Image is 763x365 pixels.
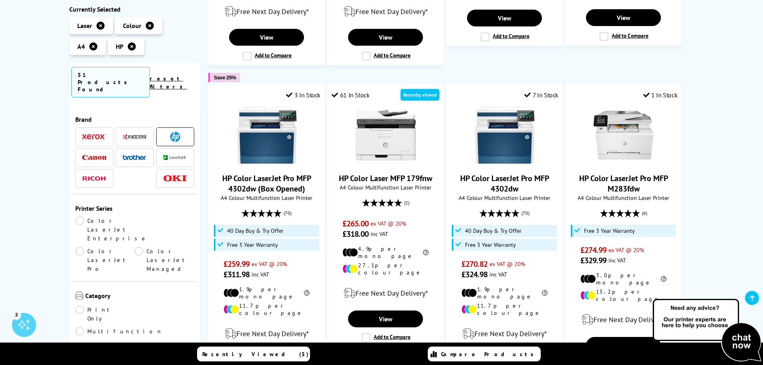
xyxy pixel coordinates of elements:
span: 40 Day Buy & Try Offer [227,228,284,234]
span: A4 Colour Multifunction Laser Printer [213,194,320,202]
a: HP [163,132,187,142]
span: £259.99 [223,259,250,269]
span: (2) [404,195,409,210]
img: HP Color LaserJet Pro MFP M283fdw [594,105,654,165]
label: Add to Compare [362,52,411,60]
a: Print Only [75,305,135,323]
span: £324.98 [461,269,487,280]
span: Free 3 Year Warranty [584,228,635,234]
span: Category [85,292,195,301]
img: HP [170,132,180,142]
li: 11.7p per colour page [461,302,548,317]
div: Currently Selected [69,5,201,13]
span: Free 3 Year Warranty [465,242,516,248]
span: £274.99 [580,245,606,255]
span: £270.82 [461,259,487,269]
img: HP Color LaserJet Pro MFP 4302dw (Box Opened) [237,105,297,165]
a: Brother [123,153,147,163]
img: Kyocera [123,134,147,140]
a: Multifunction [75,327,163,336]
span: £311.98 [223,269,250,280]
li: 27.1p per colour page [342,262,429,276]
span: (6) [642,206,647,221]
a: Lexmark [163,153,187,163]
a: View [467,10,542,26]
span: ex VAT @ 20% [252,260,287,268]
span: Compare Products [441,351,538,358]
a: HP Color Laser MFP 179fnw [356,159,416,167]
img: Open Live Chat window [651,298,763,363]
span: £329.99 [580,255,606,266]
span: Printer Series [75,204,195,212]
div: modal_delivery [451,323,558,345]
li: 1.9p per mono page [461,286,548,300]
div: 61 In Stock [332,91,369,99]
img: Brother [123,155,147,160]
a: View [229,29,304,46]
label: Add to Compare [362,333,411,342]
label: Add to Compare [600,32,648,41]
img: Lexmark [163,155,187,160]
span: HP [116,42,123,50]
a: Canon [82,153,106,163]
label: Add to Compare [481,32,529,41]
a: View [348,29,423,46]
li: 4.9p per mono page [342,245,429,260]
a: HP Color Laser MFP 179fnw [339,173,432,184]
a: HP Color LaserJet Pro MFP 4302dw (Box Opened) [237,159,297,167]
span: inc VAT [252,270,269,278]
img: Category [75,292,83,300]
li: 11.7p per colour page [223,302,310,317]
label: Add to Compare [243,52,292,60]
span: £265.00 [342,218,368,229]
div: Recently viewed [401,89,439,101]
li: 1.9p per mono page [223,286,310,300]
button: Save 25% [208,73,240,82]
a: reset filters [150,75,187,90]
a: HP Color LaserJet Pro MFP 4302dw [460,173,549,194]
img: OKI [163,175,187,182]
div: modal_delivery [332,282,439,305]
a: Color LaserJet Enterprise [75,216,148,243]
span: inc VAT [370,230,388,238]
span: 51 Products Found [71,67,150,97]
span: (70) [521,206,529,221]
a: Compare Products [428,347,541,361]
a: HP Color LaserJet Pro MFP 4302dw [475,159,535,167]
span: A4 Colour Multifunction Laser Printer [451,194,558,202]
a: View [348,311,423,327]
a: Kyocera [123,132,147,142]
span: Laser [77,22,92,30]
span: Brand [75,115,195,123]
span: Recently Viewed (5) [202,351,309,358]
img: Xerox [82,134,106,139]
a: Color LaserJet Managed [135,247,194,273]
a: View [586,9,660,26]
span: Free 3 Year Warranty [227,242,278,248]
img: HP Color LaserJet Pro MFP 4302dw [475,105,535,165]
span: ex VAT @ 20% [608,246,644,254]
span: A4 [77,42,85,50]
a: Ricoh [82,173,106,184]
div: 3 In Stock [286,91,320,99]
li: 3.0p per mono page [580,272,666,286]
div: 1 In Stock [643,91,678,99]
div: 7 In Stock [524,91,558,99]
a: Color LaserJet Pro [75,247,135,273]
a: Xerox [82,132,106,142]
div: modal_delivery [332,0,439,23]
span: A4 Colour Multifunction Laser Printer [332,184,439,191]
a: HP Color LaserJet Pro MFP 4302dw (Box Opened) [222,173,311,194]
span: Save 25% [214,75,236,81]
a: Recently Viewed (5) [197,347,310,361]
a: HP Color LaserJet Pro MFP M283fdw [594,159,654,167]
span: Colour [123,22,141,30]
li: 15.2p per colour page [580,288,666,302]
div: modal_delivery [213,0,320,23]
div: 3 [12,310,21,319]
div: modal_delivery [570,309,677,331]
span: 40 Day Buy & Try Offer [465,228,521,234]
a: HP Color LaserJet Pro MFP M283fdw [579,173,668,194]
span: ex VAT @ 20% [370,220,406,227]
span: ex VAT @ 20% [489,260,525,268]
